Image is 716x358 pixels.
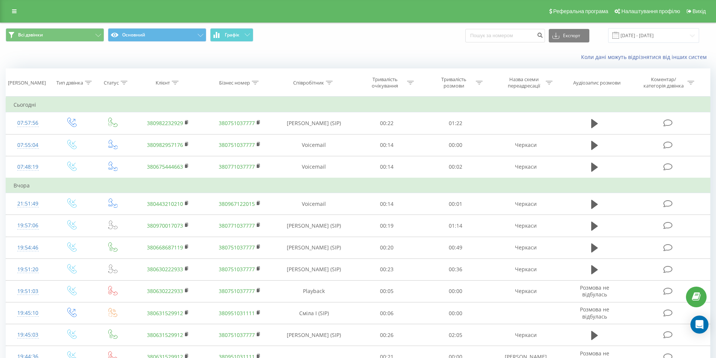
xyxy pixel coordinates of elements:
div: 19:45:03 [14,328,42,342]
a: 380631529912 [147,310,183,317]
td: Черкаси [490,258,561,280]
span: Налаштування профілю [621,8,680,14]
a: 380951031111 [219,310,255,317]
a: 380751037777 [219,331,255,338]
td: 00:02 [421,156,490,178]
button: Експорт [549,29,589,42]
div: Тривалість очікування [365,76,405,89]
td: 00:00 [421,134,490,156]
button: Всі дзвінки [6,28,104,42]
td: 00:14 [353,193,421,215]
td: Черкаси [490,156,561,178]
div: Коментар/категорія дзвінка [642,76,686,89]
td: Voicemail [276,134,353,156]
td: [PERSON_NAME] (SIP) [276,237,353,258]
div: Клієнт [156,80,170,86]
a: 380751037777 [219,287,255,295]
td: 00:36 [421,258,490,280]
input: Пошук за номером [465,29,545,42]
a: 380970017073 [147,222,183,229]
td: [PERSON_NAME] (SIP) [276,112,353,134]
div: Бізнес номер [219,80,250,86]
a: 380982957176 [147,141,183,148]
a: 380771037777 [219,222,255,229]
a: 380630222933 [147,266,183,273]
div: 19:45:10 [14,306,42,320]
td: 00:20 [353,237,421,258]
td: Сьогодні [6,97,710,112]
span: Розмова не відбулась [580,284,609,298]
div: Тривалість розмови [434,76,474,89]
div: Open Intercom Messenger [690,316,708,334]
a: 380967122015 [219,200,255,207]
div: 19:54:46 [14,240,42,255]
div: Статус [104,80,119,86]
td: 00:23 [353,258,421,280]
td: Черкаси [490,215,561,237]
td: 01:14 [421,215,490,237]
a: 380631529912 [147,331,183,338]
a: 380675444663 [147,163,183,170]
td: 00:14 [353,156,421,178]
td: Voicemail [276,156,353,178]
a: 380668687119 [147,244,183,251]
td: 00:05 [353,280,421,302]
td: 00:00 [421,302,490,324]
td: [PERSON_NAME] (SIP) [276,215,353,237]
div: 19:57:06 [14,218,42,233]
div: Тип дзвінка [56,80,83,86]
td: Черкаси [490,324,561,346]
div: Співробітник [293,80,324,86]
div: 07:55:04 [14,138,42,153]
div: [PERSON_NAME] [8,80,46,86]
td: Playback [276,280,353,302]
div: 21:51:49 [14,196,42,211]
div: 07:57:56 [14,116,42,130]
td: Сміла І (SIP) [276,302,353,324]
td: 00:49 [421,237,490,258]
span: Реферальна програма [553,8,609,14]
td: 00:22 [353,112,421,134]
span: Всі дзвінки [18,32,43,38]
a: 380751037777 [219,119,255,127]
td: 01:22 [421,112,490,134]
div: Назва схеми переадресації [504,76,544,89]
td: Черкаси [490,193,561,215]
a: 380982232929 [147,119,183,127]
a: 380751037777 [219,266,255,273]
td: 02:05 [421,324,490,346]
span: Графік [225,32,239,38]
a: Коли дані можуть відрізнятися вiд інших систем [581,53,710,60]
td: 00:14 [353,134,421,156]
td: 00:01 [421,193,490,215]
button: Графік [210,28,253,42]
td: 00:06 [353,302,421,324]
a: 380751037777 [219,141,255,148]
td: 00:00 [421,280,490,302]
div: 19:51:03 [14,284,42,299]
td: Черкаси [490,280,561,302]
a: 380630222933 [147,287,183,295]
span: Розмова не відбулась [580,306,609,320]
td: Voicemail [276,193,353,215]
td: [PERSON_NAME] (SIP) [276,324,353,346]
td: Черкаси [490,134,561,156]
div: 07:48:19 [14,160,42,174]
span: Вихід [693,8,706,14]
div: 19:51:20 [14,262,42,277]
div: Аудіозапис розмови [573,80,621,86]
td: [PERSON_NAME] (SIP) [276,258,353,280]
td: Вчора [6,178,710,193]
td: Черкаси [490,237,561,258]
td: 00:19 [353,215,421,237]
a: 380751037777 [219,244,255,251]
td: 00:26 [353,324,421,346]
a: 380443210210 [147,200,183,207]
a: 380771037777 [219,163,255,170]
button: Основний [108,28,206,42]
